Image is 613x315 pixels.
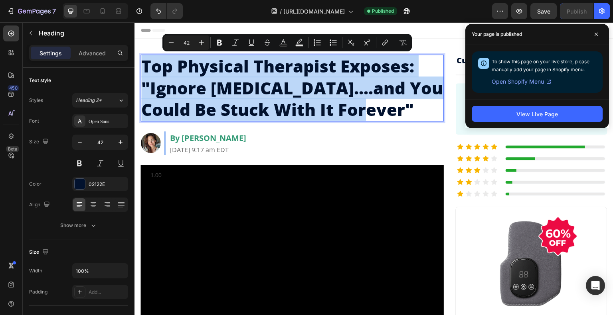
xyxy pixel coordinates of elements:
span: To show this page on your live store, please manually add your page in Shopify menu. [492,59,589,72]
button: View Live Page [472,106,603,122]
p: 7 [52,6,56,16]
button: Show more [29,218,128,233]
div: Open Intercom Messenger [586,276,605,295]
div: Color [29,180,42,188]
p: 3525+ Reviews [322,97,472,107]
img: Screenshot_-_2025-09-23T133313.419_1.png [321,120,473,176]
p: Settings [40,49,62,57]
div: Size [29,137,50,147]
p: Advanced [79,49,106,57]
span: / [280,7,282,16]
h2: 4.9 [321,66,473,96]
div: Width [29,267,42,274]
button: Heading 2* [72,93,128,108]
span: [URL][DOMAIN_NAME] [283,7,345,16]
div: Padding [29,288,47,295]
div: Show more [60,221,97,229]
div: Styles [29,97,43,104]
img: 6825cd0b1c85c9ab9e2f6720_60_off.png [351,194,443,287]
div: Size [29,247,50,258]
div: 450 [8,85,19,91]
h2: 60% OFF while supplies last! [331,293,463,305]
button: 7 [3,3,59,19]
div: Open Sans [89,118,126,125]
div: Align [29,200,51,210]
p: Heading [39,28,125,38]
span: Heading 2* [76,97,102,104]
iframe: Design area [134,22,613,315]
p: Your page is published [472,30,522,38]
div: Add... [89,289,126,296]
div: View Live Page [516,110,558,118]
div: Editor contextual toolbar [162,34,412,51]
video: Video [6,143,309,313]
div: Text style [29,77,51,84]
div: Beta [6,146,19,152]
div: Undo/Redo [150,3,183,19]
div: 02122E [89,181,126,188]
span: Open Shopify Menu [492,77,544,86]
div: Publish [567,7,587,16]
span: Published [372,8,394,15]
input: Auto [73,264,128,278]
div: Font [29,117,39,125]
button: Publish [560,3,593,19]
button: Save [530,3,557,19]
h2: Customer Reviews [321,32,473,44]
span: Save [537,8,550,15]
